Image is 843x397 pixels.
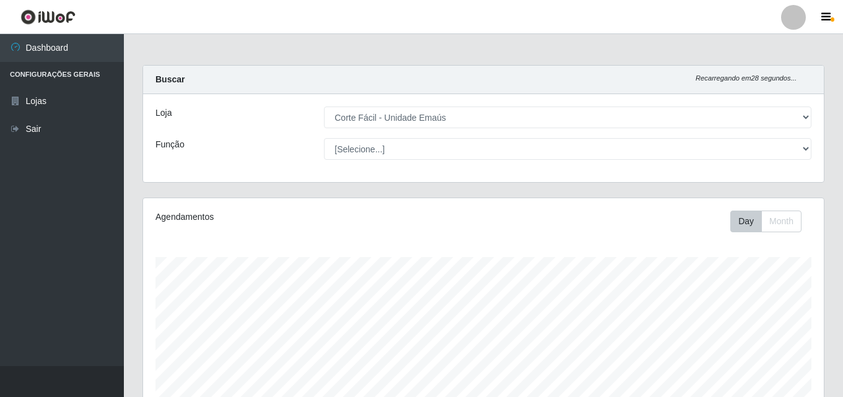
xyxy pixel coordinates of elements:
[155,138,185,151] label: Função
[155,74,185,84] strong: Buscar
[730,211,762,232] button: Day
[696,74,797,82] i: Recarregando em 28 segundos...
[730,211,811,232] div: Toolbar with button groups
[20,9,76,25] img: CoreUI Logo
[730,211,802,232] div: First group
[155,107,172,120] label: Loja
[155,211,418,224] div: Agendamentos
[761,211,802,232] button: Month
